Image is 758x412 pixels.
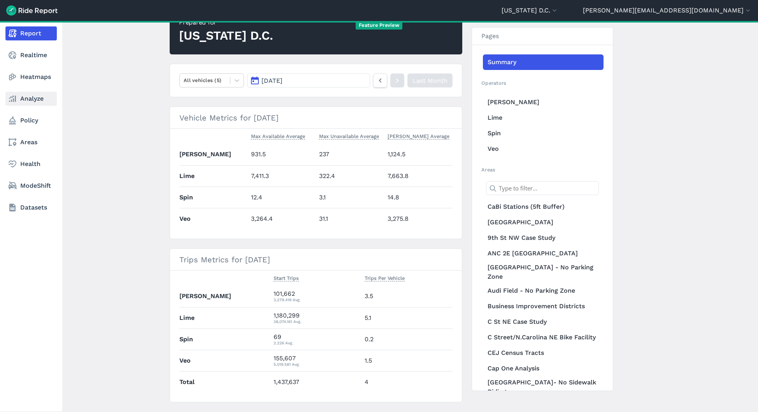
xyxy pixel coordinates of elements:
a: Areas [5,135,57,149]
a: [GEOGRAPHIC_DATA] [483,215,604,230]
button: Start Trips [274,274,299,283]
button: Max Available Average [251,132,305,141]
a: CaBi Stations (5ft Buffer) [483,199,604,215]
td: 3,275.8 [384,208,453,229]
a: 9th St NW Case Study [483,230,604,246]
a: Report [5,26,57,40]
a: [GEOGRAPHIC_DATA] - No Parking Zone [483,261,604,283]
button: [DATE] [247,73,370,87]
span: [DATE] [261,77,282,84]
th: Spin [179,187,248,208]
button: Trips Per Vehicle [365,274,405,283]
td: 14.8 [384,187,453,208]
button: Max Unavailable Average [319,132,379,141]
td: 3.1 [316,187,384,208]
a: Lime [483,110,604,126]
h3: Pages [472,28,613,45]
th: [PERSON_NAME] [179,286,270,307]
th: Total [179,371,270,393]
a: CEJ Census Tracts [483,345,604,361]
div: 3,279.419 Avg. [274,296,358,303]
a: [GEOGRAPHIC_DATA]- No Sidewalk Riding [483,376,604,398]
th: Veo [179,208,248,229]
span: Max Unavailable Average [319,132,379,140]
td: 0.2 [361,328,453,350]
a: Spin [483,126,604,141]
td: 7,663.8 [384,165,453,187]
div: 101,662 [274,289,358,303]
input: Type to filter... [486,181,599,195]
a: Veo [483,141,604,157]
div: 155,607 [274,354,358,368]
div: 5,019.581 Avg. [274,361,358,368]
a: Realtime [5,48,57,62]
a: Health [5,157,57,171]
h2: Operators [481,79,604,87]
td: 1.5 [361,350,453,371]
a: ModeShift [5,179,57,193]
td: 3,264.4 [248,208,316,229]
h3: Trips Metrics for [DATE] [170,249,462,271]
th: Veo [179,350,270,371]
span: [PERSON_NAME] Average [388,132,449,140]
span: Start Trips [274,274,299,281]
button: [PERSON_NAME][EMAIL_ADDRESS][DOMAIN_NAME] [583,6,752,15]
td: 237 [316,144,384,165]
td: 3.5 [361,286,453,307]
span: Feature Preview [356,21,402,30]
td: 12.4 [248,187,316,208]
div: 1,180,299 [274,311,358,325]
a: Analyze [5,92,57,106]
a: Last Month [407,73,453,87]
button: [PERSON_NAME] Average [388,132,449,141]
a: Audi Field - No Parking Zone [483,283,604,299]
a: Summary [483,54,604,70]
td: 4 [361,371,453,393]
a: C St NE Case Study [483,314,604,330]
span: Trips Per Vehicle [365,274,405,281]
div: 38,074.161 Avg. [274,318,358,325]
th: [PERSON_NAME] [179,144,248,165]
span: Max Available Average [251,132,305,140]
img: Ride Report [6,5,58,16]
a: Business Improvement Districts [483,299,604,314]
div: [US_STATE] D.C. [179,27,273,44]
th: Lime [179,165,248,187]
h2: Areas [481,166,604,173]
h3: Vehicle Metrics for [DATE] [170,107,462,129]
a: Cap One Analysis [483,361,604,376]
td: 5.1 [361,307,453,328]
td: 31.1 [316,208,384,229]
div: 69 [274,332,358,346]
td: 7,411.3 [248,165,316,187]
td: 322.4 [316,165,384,187]
a: Heatmaps [5,70,57,84]
a: [PERSON_NAME] [483,94,604,110]
th: Spin [179,328,270,350]
th: Lime [179,307,270,328]
button: [US_STATE] D.C. [502,6,558,15]
div: 2.226 Avg. [274,339,358,346]
a: C Street/N.Carolina NE Bike Facility [483,330,604,345]
a: Datasets [5,201,57,215]
td: 1,437,637 [270,371,361,393]
a: ANC 2E [GEOGRAPHIC_DATA] [483,246,604,261]
a: Policy [5,113,57,127]
td: 1,124.5 [384,144,453,165]
td: 931.5 [248,144,316,165]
